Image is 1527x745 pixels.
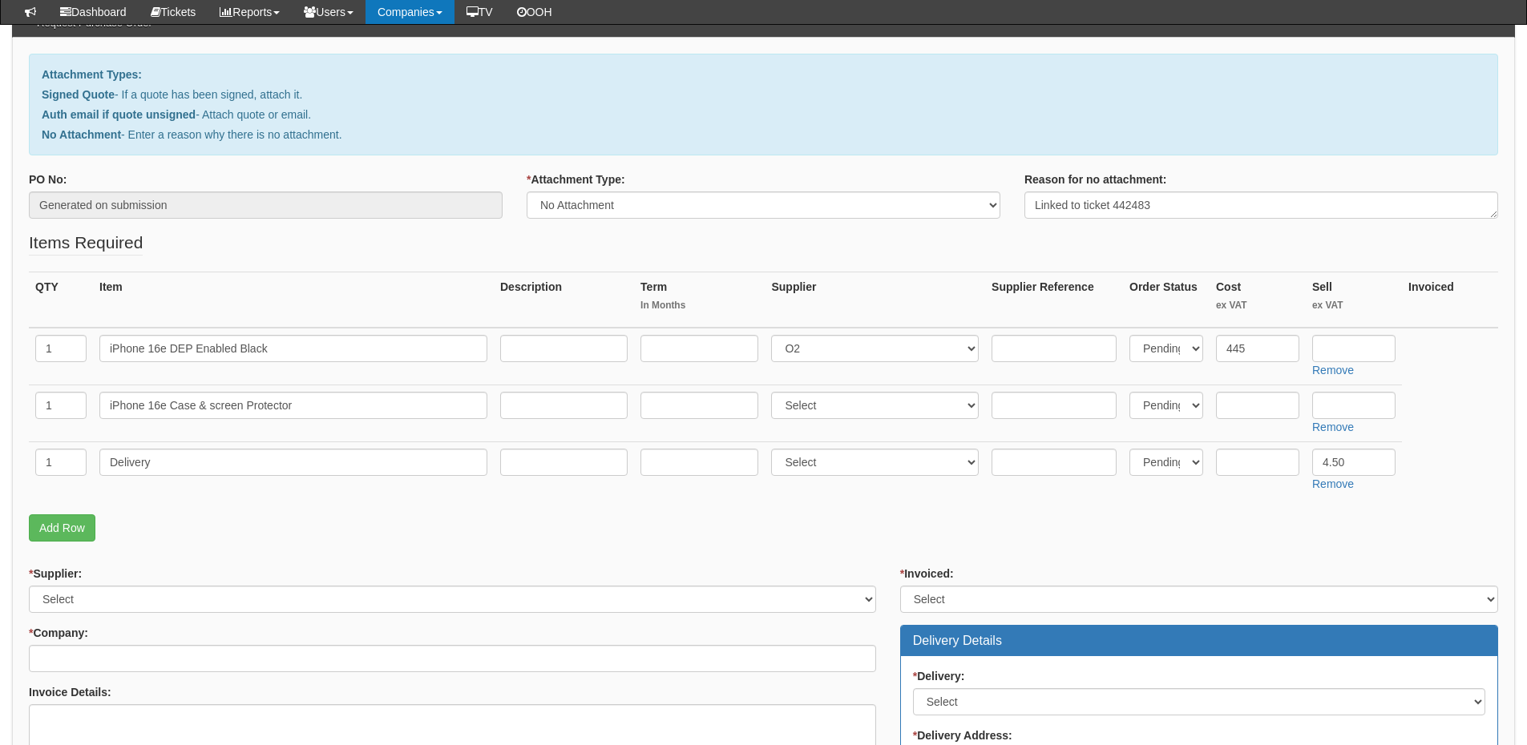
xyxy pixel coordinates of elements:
th: Cost [1210,272,1306,328]
small: ex VAT [1216,299,1299,312]
label: PO No: [29,171,67,187]
label: Supplier: [29,566,82,582]
label: Invoiced: [900,566,954,582]
th: Supplier Reference [985,272,1123,328]
small: ex VAT [1312,299,1396,312]
b: Signed Quote [42,88,115,101]
b: Attachment Types: [42,68,142,81]
legend: Items Required [29,231,143,256]
th: Sell [1306,272,1402,328]
label: Invoice Details: [29,684,111,700]
a: Remove [1312,421,1354,433]
p: - Attach quote or email. [42,107,1485,123]
h3: Delivery Details [913,634,1485,648]
p: - Enter a reason why there is no attachment. [42,127,1485,143]
th: Description [494,272,634,328]
small: In Months [640,299,758,312]
a: Remove [1312,364,1354,377]
label: Reason for no attachment: [1024,171,1166,187]
a: Add Row [29,514,95,542]
th: Supplier [765,272,985,328]
th: Item [93,272,494,328]
label: Delivery: [913,668,965,684]
th: Term [634,272,765,328]
b: No Attachment [42,128,121,141]
th: Invoiced [1402,272,1498,328]
label: Company: [29,625,88,641]
a: Remove [1312,477,1354,490]
p: - If a quote has been signed, attach it. [42,87,1485,103]
th: QTY [29,272,93,328]
b: Auth email if quote unsigned [42,108,196,121]
label: Attachment Type: [527,171,625,187]
label: Delivery Address: [913,727,1012,743]
th: Order Status [1123,272,1210,328]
